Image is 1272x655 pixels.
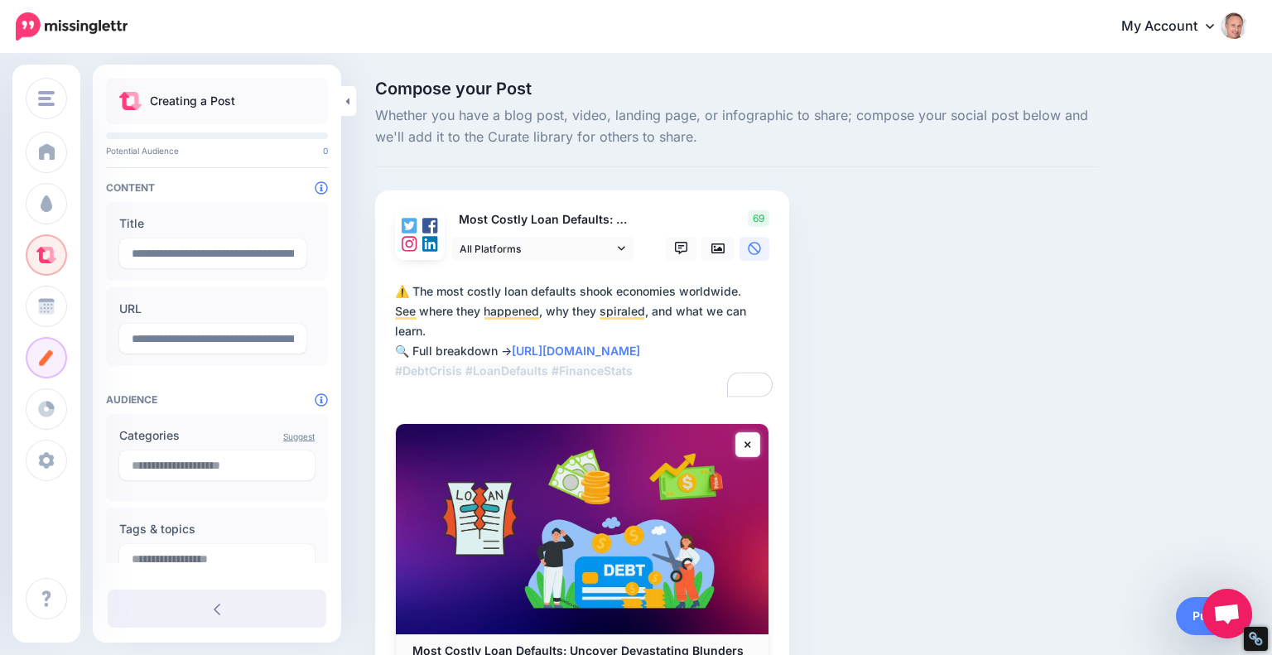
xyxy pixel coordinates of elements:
[1202,589,1252,638] div: Open chat
[395,282,776,381] div: ⚠️ The most costly loan defaults shook economies worldwide. See where they happened, why they spi...
[451,237,634,261] a: All Platforms
[119,92,142,110] img: curate.png
[1248,631,1264,647] div: Restore Info Box &#10;&#10;NoFollow Info:&#10; META-Robots NoFollow: &#09;true&#10; META-Robots N...
[106,146,328,156] p: Potential Audience
[106,181,328,194] h4: Content
[119,426,315,445] label: Categories
[119,214,315,234] label: Title
[395,282,776,401] textarea: To enrich screen reader interactions, please activate Accessibility in Grammarly extension settings
[375,105,1098,148] span: Whether you have a blog post, video, landing page, or infographic to share; compose your social p...
[16,12,128,41] img: Missinglettr
[150,91,235,111] p: Creating a Post
[375,80,1098,97] span: Compose your Post
[106,393,328,406] h4: Audience
[748,210,769,227] span: 69
[396,424,768,633] img: Most Costly Loan Defaults: Uncover Devastating Blunders • CoinLaw
[460,240,614,258] span: All Platforms
[38,91,55,106] img: menu.png
[323,146,328,156] span: 0
[1105,7,1247,47] a: My Account
[1176,597,1252,635] a: Publish
[119,299,315,319] label: URL
[283,431,315,441] a: Suggest
[119,519,315,539] label: Tags & topics
[451,210,635,229] p: Most Costly Loan Defaults: Where and Why the Big Defaults Happened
